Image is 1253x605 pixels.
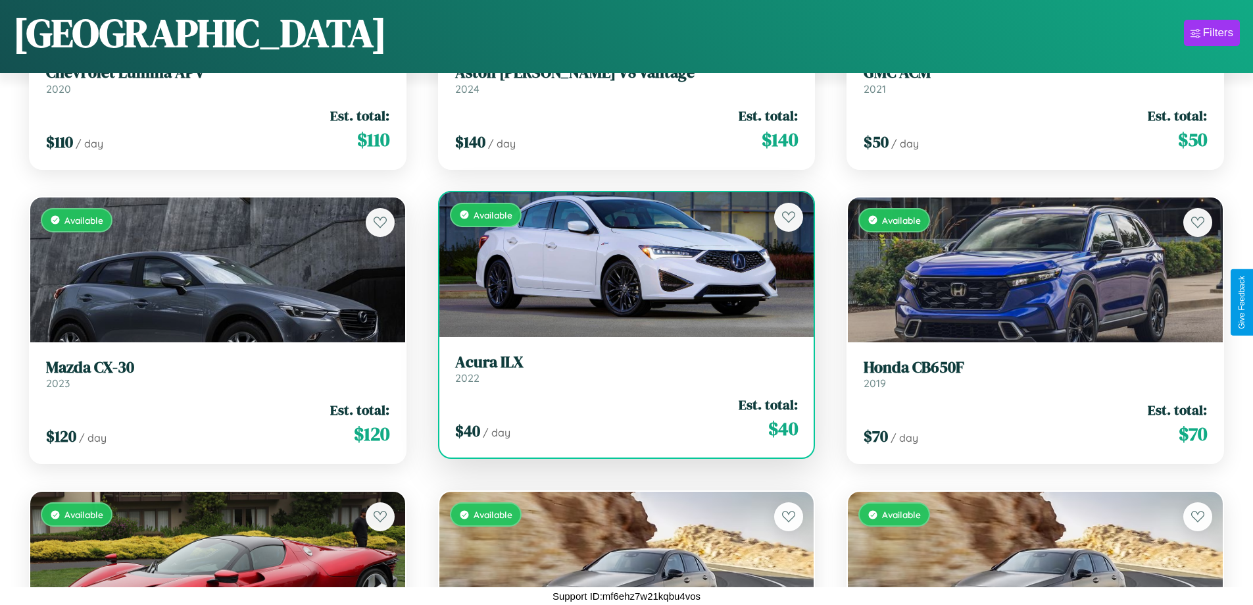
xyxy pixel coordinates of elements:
[483,426,510,439] span: / day
[1148,400,1207,419] span: Est. total:
[64,215,103,226] span: Available
[1237,276,1246,329] div: Give Feedback
[1148,106,1207,125] span: Est. total:
[864,131,889,153] span: $ 50
[455,82,479,95] span: 2024
[474,209,512,221] span: Available
[739,106,798,125] span: Est. total:
[864,425,888,447] span: $ 70
[46,358,389,390] a: Mazda CX-302023
[1178,126,1207,153] span: $ 50
[864,82,886,95] span: 2021
[864,358,1207,390] a: Honda CB650F2019
[891,431,918,444] span: / day
[46,358,389,377] h3: Mazda CX-30
[882,215,921,226] span: Available
[354,421,389,447] span: $ 120
[474,509,512,520] span: Available
[46,425,76,447] span: $ 120
[1203,26,1233,39] div: Filters
[864,358,1207,377] h3: Honda CB650F
[553,587,700,605] p: Support ID: mf6ehz7w21kqbu4vos
[455,63,798,82] h3: Aston [PERSON_NAME] V8 Vantage
[455,353,798,385] a: Acura ILX2022
[455,420,480,442] span: $ 40
[739,395,798,414] span: Est. total:
[1179,421,1207,447] span: $ 70
[864,63,1207,95] a: GMC ACM2021
[455,63,798,95] a: Aston [PERSON_NAME] V8 Vantage2024
[864,377,886,390] span: 2019
[46,63,389,82] h3: Chevrolet Lumina APV
[64,509,103,520] span: Available
[46,131,73,153] span: $ 110
[768,415,798,442] span: $ 40
[891,137,919,150] span: / day
[357,126,389,153] span: $ 110
[330,400,389,419] span: Est. total:
[13,6,387,60] h1: [GEOGRAPHIC_DATA]
[864,63,1207,82] h3: GMC ACM
[46,377,70,390] span: 2023
[455,371,479,384] span: 2022
[762,126,798,153] span: $ 140
[46,63,389,95] a: Chevrolet Lumina APV2020
[79,431,107,444] span: / day
[76,137,103,150] span: / day
[488,137,516,150] span: / day
[330,106,389,125] span: Est. total:
[455,131,485,153] span: $ 140
[1184,20,1240,46] button: Filters
[882,509,921,520] span: Available
[455,353,798,372] h3: Acura ILX
[46,82,71,95] span: 2020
